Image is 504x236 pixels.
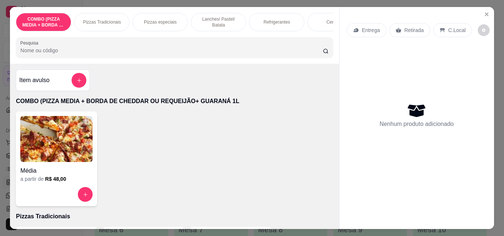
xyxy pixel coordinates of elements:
h4: Média [20,166,93,175]
div: a partir de [20,175,93,183]
p: Lanches/ Pastel/ Batata [197,16,240,28]
h4: Item avulso [19,76,49,85]
p: Retirada [404,27,424,34]
p: C.Local [448,27,466,34]
input: Pesquisa [20,47,323,54]
p: COMBO (PIZZA MEDIA + BORDA DE CHEDDAR OU REQUEIJÃO+ GUARANÁ 1L [22,16,65,28]
p: COMBO (PIZZA MEDIA + BORDA DE CHEDDAR OU REQUEIJÃO+ GUARANÁ 1L [16,97,333,106]
button: add-separate-item [72,73,86,88]
p: Refrigerantes [263,19,290,25]
label: Pesquisa [20,40,41,46]
button: decrease-product-quantity [478,24,490,36]
p: Pizzas Tradicionais [16,212,333,221]
button: Close [481,8,493,20]
img: product-image [20,116,93,162]
p: Entrega [362,27,380,34]
p: Pizzas Tradicionais [83,19,121,25]
p: Pizzas especiais [144,19,177,25]
h6: R$ 48,00 [45,175,66,183]
p: Cervejas [327,19,344,25]
button: increase-product-quantity [78,187,93,202]
p: Nenhum produto adicionado [380,120,454,128]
